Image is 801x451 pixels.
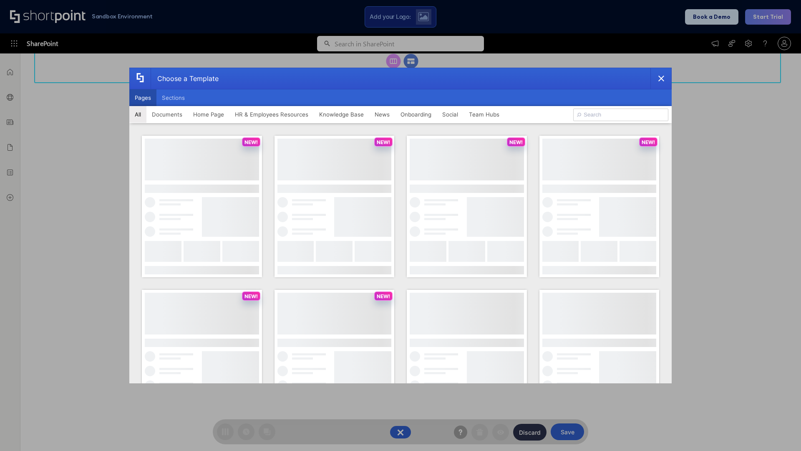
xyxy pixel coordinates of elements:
input: Search [573,109,668,121]
p: NEW! [642,139,655,145]
p: NEW! [244,139,258,145]
button: All [129,106,146,123]
div: Choose a Template [151,68,219,89]
p: NEW! [509,139,523,145]
button: Team Hubs [463,106,505,123]
button: Onboarding [395,106,437,123]
button: Social [437,106,463,123]
button: HR & Employees Resources [229,106,314,123]
button: News [369,106,395,123]
div: template selector [129,68,672,383]
p: NEW! [244,293,258,299]
p: NEW! [377,293,390,299]
button: Pages [129,89,156,106]
button: Documents [146,106,188,123]
button: Sections [156,89,190,106]
iframe: Chat Widget [759,411,801,451]
p: NEW! [377,139,390,145]
button: Home Page [188,106,229,123]
button: Knowledge Base [314,106,369,123]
